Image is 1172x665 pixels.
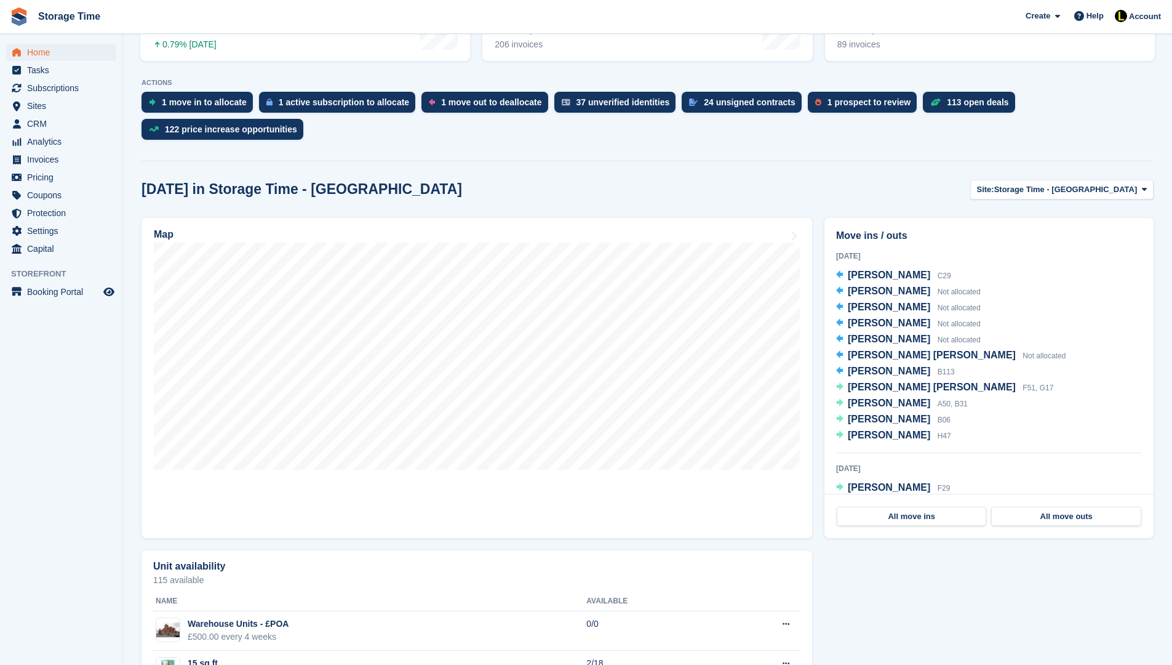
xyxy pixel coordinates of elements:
[149,126,159,132] img: price_increase_opportunities-93ffe204e8149a01c8c9dc8f82e8f89637d9d84a8eef4429ea346261dce0b2c0.svg
[1026,10,1050,22] span: Create
[938,320,981,328] span: Not allocated
[153,39,220,50] div: 0.79% [DATE]
[848,482,930,493] span: [PERSON_NAME]
[6,115,116,132] a: menu
[33,6,105,26] a: Storage Time
[836,348,1066,364] a: [PERSON_NAME] [PERSON_NAME] Not allocated
[142,79,1154,87] p: ACTIONS
[142,181,462,198] h2: [DATE] in Storage Time - [GEOGRAPHIC_DATA]
[149,99,156,106] img: move_ins_to_allocate_icon-fdf77a2bb77ea45bf5b3d319d69a93e2d87916cf1d5bf7949dd705db3b84f3ca.svg
[836,412,951,428] a: [PERSON_NAME] B06
[836,480,950,496] a: [PERSON_NAME] F29
[689,99,698,106] img: contract_signature_icon-13c848040528278c33f63329250d36e43548de30e8caae1d1a13099fd9432cc5.svg
[836,268,951,284] a: [PERSON_NAME] C29
[6,187,116,204] a: menu
[1086,10,1104,22] span: Help
[27,133,101,150] span: Analytics
[827,97,911,107] div: 1 prospect to review
[1129,10,1161,23] span: Account
[836,396,968,412] a: [PERSON_NAME] A50, B31
[142,218,812,538] a: Map
[970,180,1154,200] button: Site: Storage Time - [GEOGRAPHIC_DATA]
[576,97,670,107] div: 37 unverified identities
[165,124,297,134] div: 122 price increase opportunities
[938,400,968,408] span: A50, B31
[142,92,259,119] a: 1 move in to allocate
[938,368,955,376] span: B113
[27,187,101,204] span: Coupons
[153,592,586,611] th: Name
[836,364,955,380] a: [PERSON_NAME] B113
[162,97,247,107] div: 1 move in to allocate
[848,430,930,440] span: [PERSON_NAME]
[938,416,951,424] span: B06
[27,240,101,257] span: Capital
[704,97,795,107] div: 24 unsigned contracts
[848,366,930,376] span: [PERSON_NAME]
[6,62,116,79] a: menu
[429,99,435,106] img: move_outs_to_deallocate_icon-f764333ba52eb49d3ac5e1228854f67142a1ed5810a6f6cc68b1a99e826820c5.svg
[266,98,273,106] img: active_subscription_to_allocate_icon-d502201f5373d7db506a760aba3b589e785aa758c864c3986d89f69b8ff3...
[991,507,1141,526] a: All move outs
[27,222,101,240] span: Settings
[6,204,116,222] a: menu
[154,229,173,240] h2: Map
[977,183,994,196] span: Site:
[6,79,116,97] a: menu
[27,79,101,97] span: Subscriptions
[586,611,718,651] td: 0/0
[837,39,937,50] div: 89 invoices
[848,382,1016,392] span: [PERSON_NAME] [PERSON_NAME]
[11,268,122,280] span: Storefront
[142,119,309,146] a: 122 price increase opportunities
[930,98,941,107] img: deal-1b604bf984904fb50ccaf53a9ad4b4a5d6e5aea283cecdc64d6e3604feb123c2.svg
[848,270,930,280] span: [PERSON_NAME]
[938,288,981,296] span: Not allocated
[836,463,1142,474] div: [DATE]
[6,44,116,61] a: menu
[10,7,28,26] img: stora-icon-8386f47178a22dfd0bd8f6a31ec36ba5ce8667c1dd55bd0f319d3a0aa187defe.svg
[27,62,101,79] span: Tasks
[554,92,682,119] a: 37 unverified identities
[923,92,1021,119] a: 113 open deals
[1115,10,1127,22] img: Laaibah Sarwar
[836,428,951,444] a: [PERSON_NAME] H47
[421,92,554,119] a: 1 move out to deallocate
[836,300,981,316] a: [PERSON_NAME] Not allocated
[938,484,951,493] span: F29
[848,350,1016,360] span: [PERSON_NAME] [PERSON_NAME]
[27,151,101,168] span: Invoices
[27,169,101,186] span: Pricing
[27,97,101,115] span: Sites
[188,631,289,643] div: £500.00 every 4 weeks
[848,398,930,408] span: [PERSON_NAME]
[153,561,225,572] h2: Unit availability
[682,92,808,119] a: 24 unsigned contracts
[279,97,409,107] div: 1 active subscription to allocate
[586,592,718,611] th: Available
[102,284,116,299] a: Preview store
[848,302,930,312] span: [PERSON_NAME]
[938,432,951,440] span: H47
[562,99,570,106] img: verify_identity-adf6edd0f0f0b5bbfe63781bf79b02c33cf7c696d77639b501bdc392416b5a36.svg
[848,286,930,296] span: [PERSON_NAME]
[815,99,821,106] img: prospect-51fa495bee0391a8d652442698ab0144808aea92771e9ea1ae160a38d050c398.svg
[156,623,180,637] img: 50543224936_be9945247d_h.jpg
[836,251,1142,262] div: [DATE]
[153,576,800,584] p: 115 available
[1023,384,1053,392] span: F51, G17
[495,39,594,50] div: 206 invoices
[836,316,981,332] a: [PERSON_NAME] Not allocated
[947,97,1008,107] div: 113 open deals
[848,334,930,344] span: [PERSON_NAME]
[27,283,101,300] span: Booking Portal
[6,222,116,240] a: menu
[837,507,986,526] a: All move ins
[848,414,930,424] span: [PERSON_NAME]
[994,183,1138,196] span: Storage Time - [GEOGRAPHIC_DATA]
[27,44,101,61] span: Home
[6,133,116,150] a: menu
[188,618,289,631] div: Warehouse Units - £POA
[808,92,923,119] a: 1 prospect to review
[848,318,930,328] span: [PERSON_NAME]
